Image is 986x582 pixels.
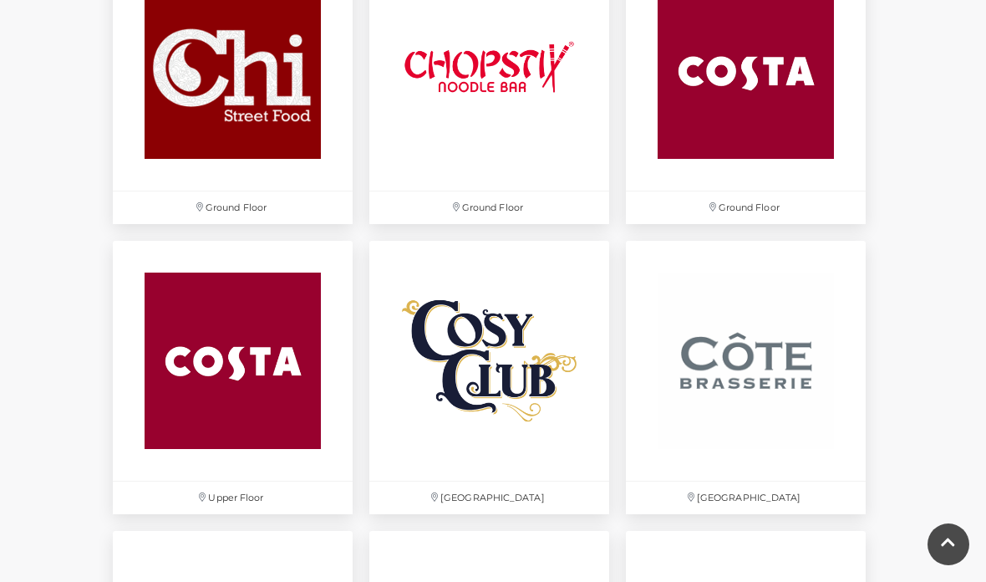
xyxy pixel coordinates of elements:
p: [GEOGRAPHIC_DATA] [369,482,609,514]
a: Upper Floor [104,232,361,523]
a: [GEOGRAPHIC_DATA] [361,232,618,523]
p: Ground Floor [369,191,609,224]
p: Ground Floor [113,191,353,224]
p: Ground Floor [626,191,866,224]
a: [GEOGRAPHIC_DATA] [618,232,874,523]
p: [GEOGRAPHIC_DATA] [626,482,866,514]
p: Upper Floor [113,482,353,514]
